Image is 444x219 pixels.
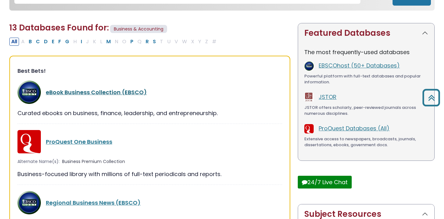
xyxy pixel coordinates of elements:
[9,38,19,46] button: All
[304,105,428,117] div: JSTOR offers scholarly, peer-reviewed journals across numerous disciplines.
[27,38,34,46] button: Filter Results B
[79,38,84,46] button: Filter Results I
[298,176,352,189] button: 24/7 Live Chat
[151,38,158,46] button: Filter Results S
[17,68,282,74] h3: Best Bets!
[304,48,428,56] p: The most frequently-used databases
[46,88,147,96] a: eBook Business Collection (EBSCO)
[319,93,336,101] a: JSTOR
[9,37,219,45] div: Alpha-list to filter by first letter of database name
[319,62,400,69] a: EBSCOhost (50+ Databases)
[46,138,112,146] a: ProQuest One Business
[62,158,125,165] span: Business Premium Collection
[17,158,60,165] span: Alternate Name(s):
[63,38,71,46] button: Filter Results G
[9,22,109,33] span: 13 Databases Found for:
[34,38,42,46] button: Filter Results C
[304,73,428,85] div: Powerful platform with full-text databases and popular information.
[46,199,141,207] a: Regional Business News (EBSCO)
[319,124,389,132] a: ProQuest Databases (All)
[128,38,135,46] button: Filter Results P
[110,25,167,33] span: Business & Accounting
[144,38,151,46] button: Filter Results R
[298,23,434,43] button: Featured Databases
[420,92,442,103] a: Back to Top
[56,38,63,46] button: Filter Results F
[17,109,282,117] div: Curated ebooks on business, finance, leadership, and entrepreneurship.
[104,38,113,46] button: Filter Results M
[17,170,282,178] div: Business-focused library with millions of full-text periodicals and reports.
[304,136,428,148] div: Extensive access to newspapers, broadcasts, journals, dissertations, ebooks, government docs.
[50,38,56,46] button: Filter Results E
[42,38,50,46] button: Filter Results D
